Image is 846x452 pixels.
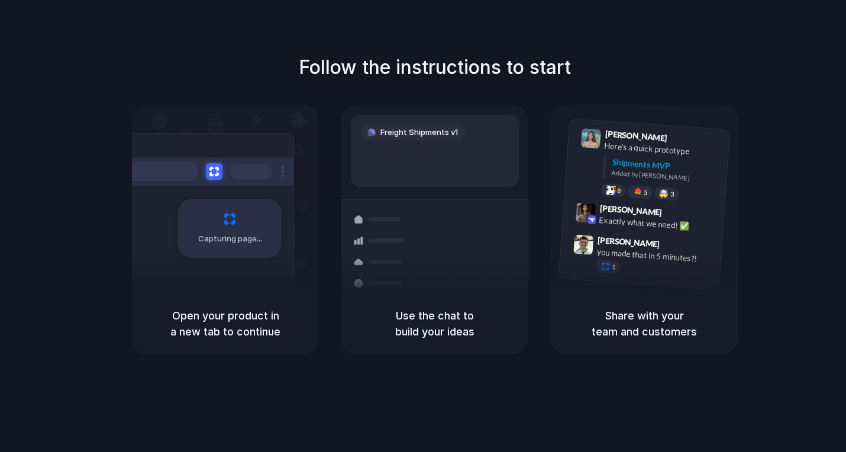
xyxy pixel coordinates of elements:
span: 9:47 AM [663,239,687,253]
span: 1 [612,264,616,270]
span: 9:41 AM [671,133,695,147]
span: 8 [617,187,621,193]
span: [PERSON_NAME] [599,202,662,219]
span: Capturing page [198,233,264,245]
span: 3 [670,191,674,198]
h5: Open your product in a new tab to continue [146,308,305,340]
h5: Use the chat to build your ideas [356,308,514,340]
div: 🤯 [659,189,669,198]
h1: Follow the instructions to start [299,53,571,82]
div: Added by [PERSON_NAME] [611,168,720,185]
h5: Share with your team and customers [565,308,724,340]
div: you made that in 5 minutes?! [596,246,715,266]
span: 5 [644,189,648,196]
span: [PERSON_NAME] [605,127,667,144]
span: [PERSON_NAME] [598,233,660,250]
span: Freight Shipments v1 [380,127,458,138]
div: Exactly what we need! ✅ [599,214,717,234]
div: Here's a quick prototype [604,139,722,159]
span: 9:42 AM [666,207,690,221]
div: Shipments MVP [612,156,721,175]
